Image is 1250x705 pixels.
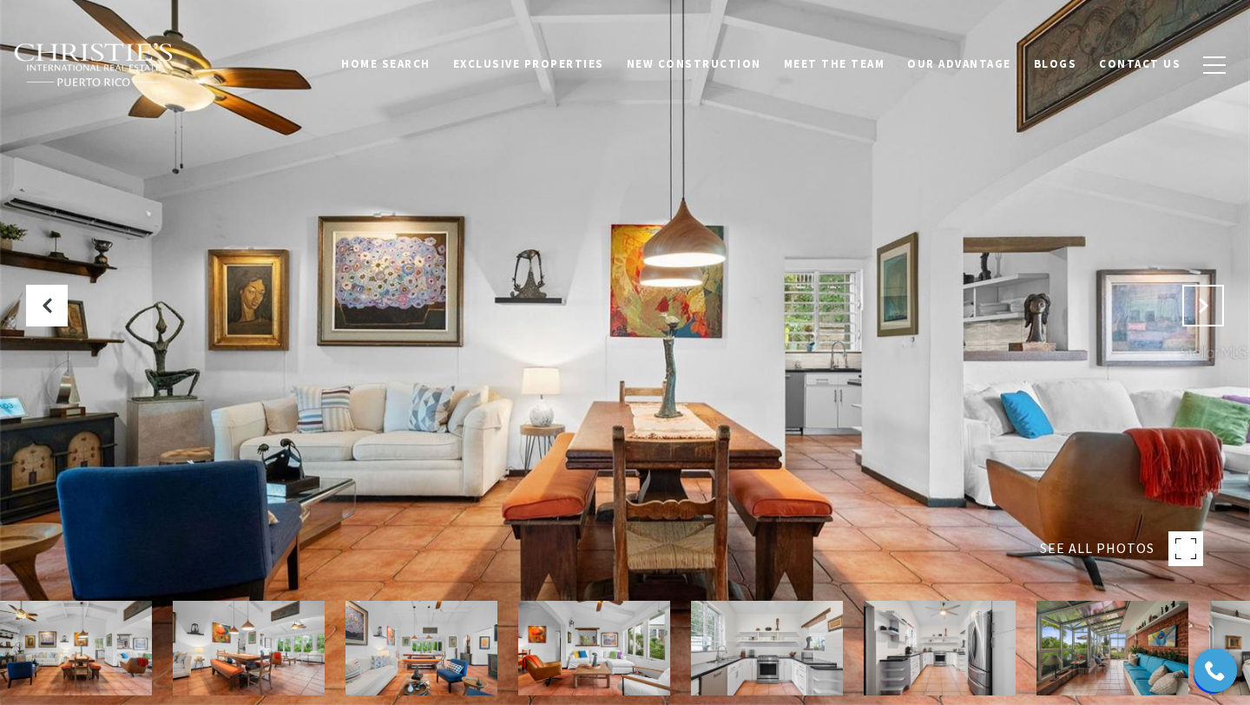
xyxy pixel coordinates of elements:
[773,48,897,81] a: Meet the Team
[1182,285,1224,326] button: Next Slide
[1088,48,1192,81] a: Contact Us
[615,48,773,81] a: New Construction
[453,56,604,71] span: Exclusive Properties
[1034,56,1077,71] span: Blogs
[1099,56,1181,71] span: Contact Us
[173,601,325,695] img: 2 ALMENDRO
[1036,601,1188,695] img: 2 ALMENDRO
[864,601,1016,695] img: 2 ALMENDRO
[1192,40,1237,90] button: button
[907,56,1011,71] span: Our Advantage
[345,601,497,695] img: 2 ALMENDRO
[896,48,1023,81] a: Our Advantage
[1040,537,1155,560] span: SEE ALL PHOTOS
[442,48,615,81] a: Exclusive Properties
[1023,48,1089,81] a: Blogs
[13,43,174,88] img: Christie's International Real Estate black text logo
[26,285,68,326] button: Previous Slide
[627,56,761,71] span: New Construction
[330,48,442,81] a: Home Search
[518,601,670,695] img: 2 ALMENDRO
[691,601,843,695] img: 2 ALMENDRO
